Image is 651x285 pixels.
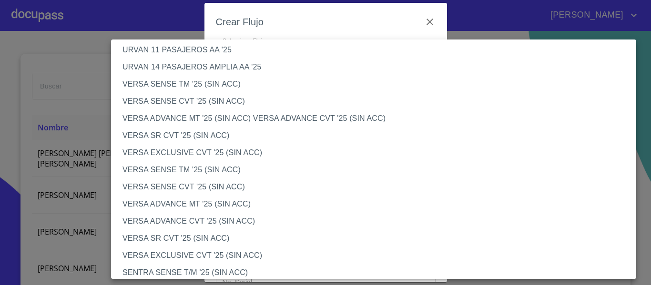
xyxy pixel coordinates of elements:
li: VERSA SENSE TM '25 (SIN ACC) [111,161,643,178]
li: VERSA SENSE CVT '25 (SIN ACC) [111,93,643,110]
li: VERSA SR CVT '25 (SIN ACC) [111,127,643,144]
li: VERSA SR CVT '25 (SIN ACC) [111,230,643,247]
li: VERSA ADVANCE MT '25 (SIN ACC) VERSA ADVANCE CVT '25 (SIN ACC) [111,110,643,127]
li: VERSA EXCLUSIVE CVT '25 (SIN ACC) [111,247,643,264]
li: SENTRA SENSE T/M '25 (SIN ACC) [111,264,643,281]
li: URVAN 14 PASAJEROS AMPLIA AA '25 [111,59,643,76]
li: VERSA ADVANCE CVT '25 (SIN ACC) [111,213,643,230]
li: URVAN 11 PASAJEROS AA '25 [111,41,643,59]
li: VERSA ADVANCE MT '25 (SIN ACC) [111,196,643,213]
li: VERSA EXCLUSIVE CVT '25 (SIN ACC) [111,144,643,161]
li: VERSA SENSE TM '25 (SIN ACC) [111,76,643,93]
li: VERSA SENSE CVT '25 (SIN ACC) [111,178,643,196]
